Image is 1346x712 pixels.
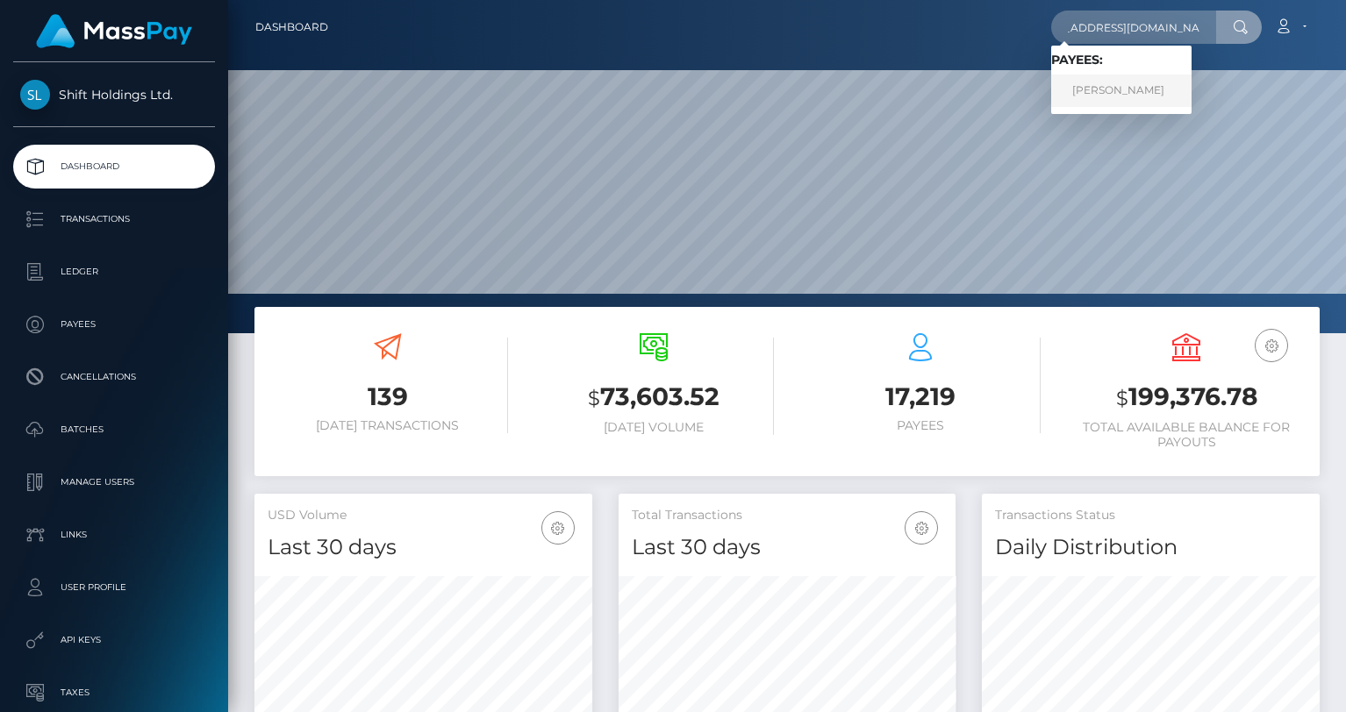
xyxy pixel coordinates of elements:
[800,380,1041,414] h3: 17,219
[800,418,1041,433] h6: Payees
[632,507,943,524] h5: Total Transactions
[268,532,579,563] h4: Last 30 days
[1116,386,1128,410] small: $
[36,14,192,48] img: MassPay Logo
[534,380,775,416] h3: 73,603.52
[1051,11,1216,44] input: Search...
[20,522,208,548] p: Links
[1051,53,1192,68] h6: Payees:
[20,574,208,601] p: User Profile
[20,206,208,232] p: Transactions
[13,566,215,609] a: User Profile
[20,80,50,110] img: Shift Holdings Ltd.
[20,627,208,653] p: API Keys
[20,680,208,706] p: Taxes
[20,311,208,338] p: Payees
[268,380,508,414] h3: 139
[20,469,208,495] p: Manage Users
[20,153,208,180] p: Dashboard
[13,197,215,241] a: Transactions
[13,513,215,557] a: Links
[13,303,215,346] a: Payees
[268,507,579,524] h5: USD Volume
[268,418,508,433] h6: [DATE] Transactions
[1067,420,1307,450] h6: Total Available Balance for Payouts
[13,145,215,189] a: Dashboard
[255,9,328,46] a: Dashboard
[13,618,215,662] a: API Keys
[1067,380,1307,416] h3: 199,376.78
[20,364,208,390] p: Cancellations
[534,420,775,435] h6: [DATE] Volume
[13,355,215,399] a: Cancellations
[995,507,1307,524] h5: Transactions Status
[13,87,215,103] span: Shift Holdings Ltd.
[632,532,943,563] h4: Last 30 days
[1051,75,1192,107] a: [PERSON_NAME]
[20,417,208,443] p: Batches
[995,532,1307,563] h4: Daily Distribution
[20,259,208,285] p: Ledger
[588,386,600,410] small: $
[13,460,215,504] a: Manage Users
[13,250,215,294] a: Ledger
[13,408,215,452] a: Batches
